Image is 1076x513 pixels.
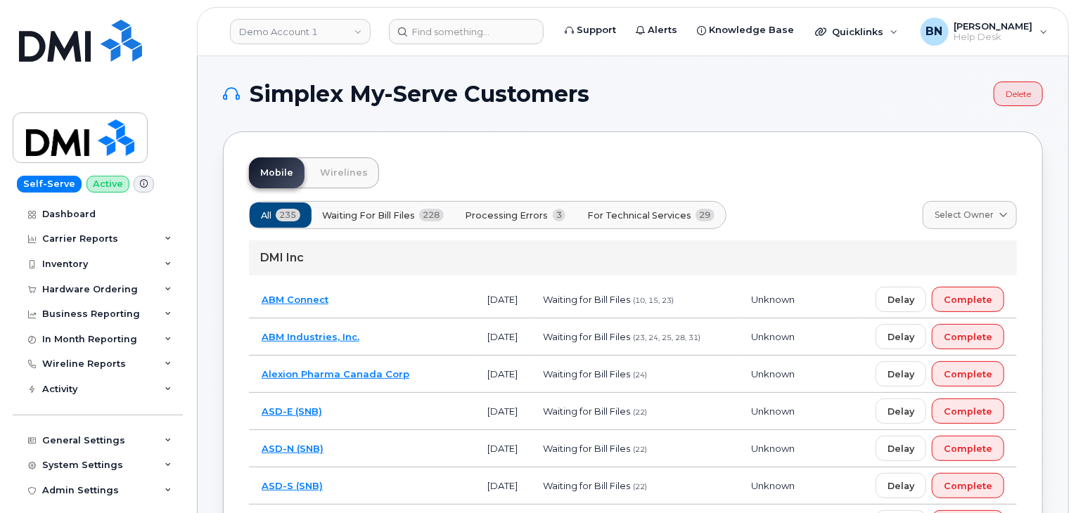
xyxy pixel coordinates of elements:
button: Complete [932,287,1004,312]
span: (10, 15, 23) [633,296,674,305]
a: ASD-E (SNB) [262,405,322,417]
span: Unknown [751,480,795,491]
span: Waiting for Bill Files [543,294,630,305]
span: Delay [888,442,914,455]
span: Select Owner [935,209,994,221]
a: Alexion Pharma Canada Corp [262,368,409,379]
button: Delay [876,287,926,312]
td: [DATE] [475,393,530,430]
span: Unknown [751,405,795,417]
span: Unknown [751,368,795,379]
button: Complete [932,473,1004,498]
span: Complete [944,479,992,493]
span: Delay [888,330,914,344]
a: ABM Industries, Inc. [262,331,359,342]
span: Complete [944,368,992,381]
button: Delay [876,398,926,424]
span: Delay [888,405,914,418]
td: [DATE] [475,281,530,318]
td: [DATE] [475,318,530,356]
span: (22) [633,482,647,491]
span: Unknown [751,443,795,454]
span: Unknown [751,331,795,342]
span: Unknown [751,294,795,305]
span: Delay [888,293,914,306]
span: Complete [944,293,992,306]
span: 228 [419,209,444,221]
button: Delay [876,473,926,498]
span: Waiting for Bill Files [543,405,630,417]
td: [DATE] [475,467,530,505]
span: Delay [888,368,914,381]
span: (22) [633,408,647,417]
a: ASD-S (SNB) [262,480,323,491]
button: Delay [876,324,926,349]
span: Waiting for Bill Files [322,209,415,222]
span: (22) [633,445,647,454]
td: [DATE] [475,430,530,467]
span: Processing Errors [466,209,549,222]
span: Waiting for Bill Files [543,331,630,342]
span: 3 [553,209,566,221]
span: (23, 24, 25, 28, 31) [633,333,700,342]
span: Delay [888,479,914,493]
div: DMI Inc [249,240,1017,275]
span: Complete [944,442,992,455]
td: [DATE] [475,356,530,393]
span: (24) [633,370,647,379]
a: Wirelines [309,157,379,188]
button: Complete [932,436,1004,461]
span: Waiting for Bill Files [543,443,630,454]
span: Complete [944,405,992,418]
button: Delay [876,361,926,387]
a: Select Owner [923,201,1017,229]
span: Waiting for Bill Files [543,480,630,491]
span: Waiting for Bill Files [543,368,630,379]
a: Mobile [249,157,305,188]
span: Complete [944,330,992,344]
button: Complete [932,361,1004,387]
span: Simplex My-Serve Customers [250,84,589,105]
button: Complete [932,324,1004,349]
a: Delete [994,82,1043,106]
span: For Technical Services [587,209,691,222]
a: ABM Connect [262,294,328,305]
button: Complete [932,398,1004,424]
span: 29 [696,209,715,221]
a: ASD-N (SNB) [262,443,324,454]
button: Delay [876,436,926,461]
